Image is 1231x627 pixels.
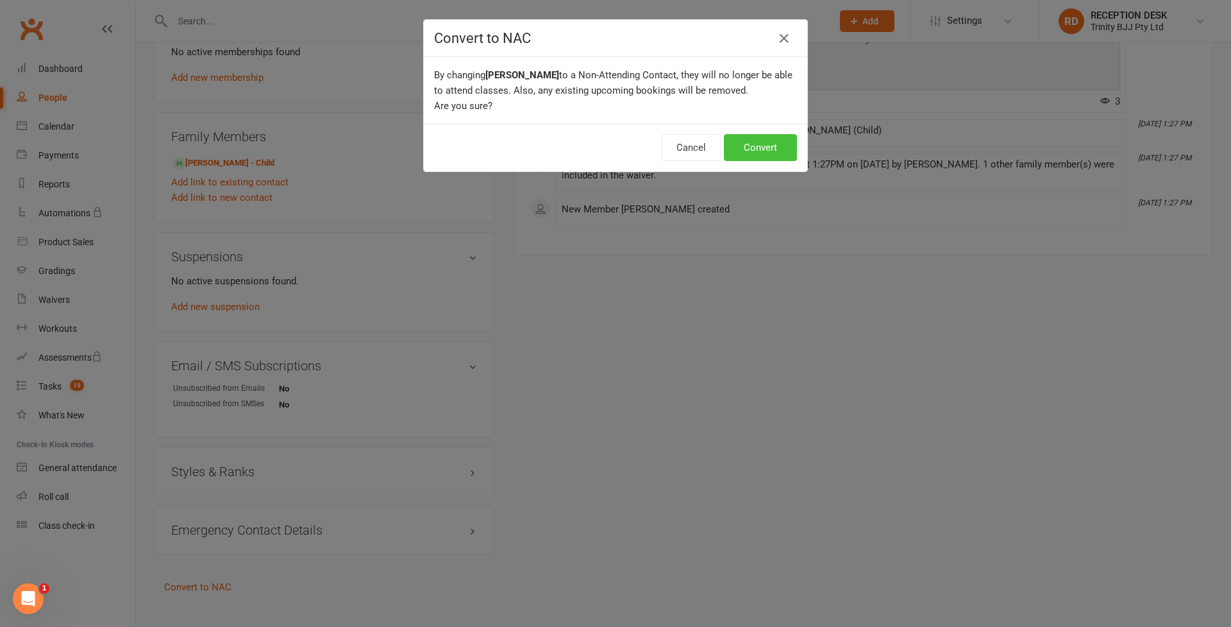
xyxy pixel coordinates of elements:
b: [PERSON_NAME] [485,69,559,81]
button: Close [774,28,794,49]
div: By changing to a Non-Attending Contact, they will no longer be able to attend classes. Also, any ... [424,57,807,124]
span: 1 [39,583,49,594]
button: Cancel [662,134,721,161]
button: Convert [724,134,797,161]
iframe: Intercom live chat [13,583,44,614]
h4: Convert to NAC [434,30,797,46]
